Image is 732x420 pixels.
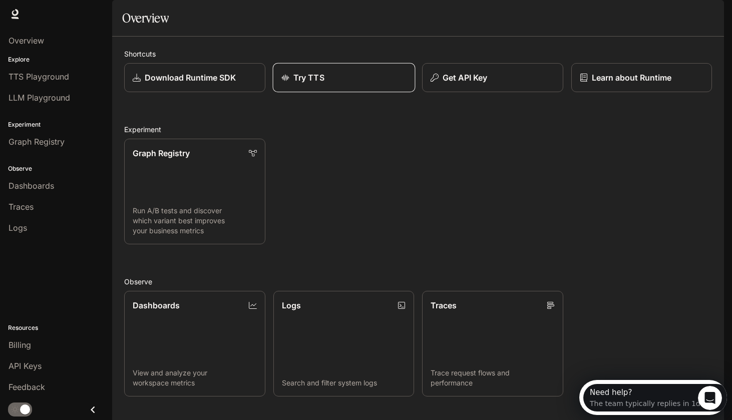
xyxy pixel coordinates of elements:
[592,72,671,84] p: Learn about Runtime
[422,63,563,92] button: Get API Key
[443,72,487,84] p: Get API Key
[124,124,712,135] h2: Experiment
[124,139,265,244] a: Graph RegistryRun A/B tests and discover which variant best improves your business metrics
[11,17,121,27] div: The team typically replies in 1d
[133,299,180,311] p: Dashboards
[122,8,169,28] h1: Overview
[698,386,722,410] iframe: Intercom live chat
[124,49,712,59] h2: Shortcuts
[293,72,324,84] p: Try TTS
[282,299,301,311] p: Logs
[4,4,151,32] div: Open Intercom Messenger
[124,291,265,396] a: DashboardsView and analyze your workspace metrics
[133,147,190,159] p: Graph Registry
[422,291,563,396] a: TracesTrace request flows and performance
[273,291,415,396] a: LogsSearch and filter system logs
[431,299,457,311] p: Traces
[124,63,265,92] a: Download Runtime SDK
[11,9,121,17] div: Need help?
[133,206,257,236] p: Run A/B tests and discover which variant best improves your business metrics
[145,72,236,84] p: Download Runtime SDK
[431,368,555,388] p: Trace request flows and performance
[272,63,415,93] a: Try TTS
[124,276,712,287] h2: Observe
[571,63,712,92] a: Learn about Runtime
[133,368,257,388] p: View and analyze your workspace metrics
[282,378,406,388] p: Search and filter system logs
[579,380,727,415] iframe: Intercom live chat discovery launcher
